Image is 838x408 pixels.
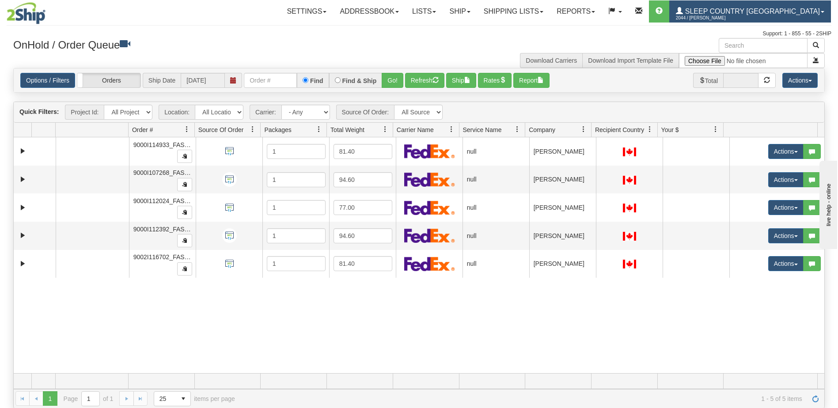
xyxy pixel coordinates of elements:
span: Total [693,73,724,88]
span: items per page [154,391,235,406]
label: Find & Ship [342,78,377,84]
span: 1 - 5 of 5 items [247,395,802,402]
td: [PERSON_NAME] [529,193,596,222]
a: Source Of Order filter column settings [245,122,260,137]
img: CA [623,260,636,268]
input: Search [719,38,808,53]
img: FedEx Express® [404,257,455,271]
span: select [176,392,190,406]
a: Expand [17,174,28,185]
span: 25 [159,394,171,403]
td: [PERSON_NAME] [529,250,596,278]
a: Carrier Name filter column settings [444,122,459,137]
img: FedEx Express® [404,228,455,243]
button: Rates [478,73,512,88]
img: API [222,172,237,187]
button: Ship [446,73,476,88]
iframe: chat widget [818,159,837,249]
td: null [463,193,529,222]
a: Sleep Country [GEOGRAPHIC_DATA] 2044 / [PERSON_NAME] [669,0,831,23]
span: 9000I112392_FASUS [133,226,193,233]
button: Actions [768,144,804,159]
img: API [222,144,237,159]
img: FedEx Express® [404,144,455,159]
a: Lists [406,0,443,23]
div: Support: 1 - 855 - 55 - 2SHIP [7,30,831,38]
label: Quick Filters: [19,107,59,116]
span: Ship Date [143,73,181,88]
span: 9002I116702_FASUS [133,253,193,261]
span: Your $ [661,125,679,134]
td: null [463,166,529,194]
button: Copy to clipboard [177,234,192,247]
button: Copy to clipboard [177,206,192,219]
span: 9000I107268_FASUS [133,169,193,176]
span: Carrier Name [397,125,434,134]
td: [PERSON_NAME] [529,222,596,250]
a: Ship [443,0,477,23]
img: CA [623,204,636,212]
a: Recipient Country filter column settings [642,122,657,137]
img: FedEx Express® [404,172,455,187]
a: Your $ filter column settings [708,122,723,137]
button: Actions [768,200,804,215]
a: Total Weight filter column settings [378,122,393,137]
button: Go! [382,73,403,88]
button: Actions [768,256,804,271]
span: 2044 / [PERSON_NAME] [676,14,742,23]
img: API [222,257,237,271]
button: Copy to clipboard [177,178,192,191]
a: Expand [17,146,28,157]
h3: OnHold / Order Queue [13,38,413,51]
td: [PERSON_NAME] [529,137,596,166]
label: Find [310,78,323,84]
img: API [222,228,237,243]
a: Expand [17,202,28,213]
a: Refresh [808,391,823,405]
img: CA [623,232,636,241]
button: Report [513,73,550,88]
span: 9000I114933_FASUS [133,141,193,148]
input: Order # [244,73,297,88]
button: Refresh [405,73,444,88]
a: Reports [550,0,602,23]
img: FedEx Express® [404,200,455,215]
a: Addressbook [333,0,406,23]
a: Packages filter column settings [311,122,326,137]
span: Recipient Country [595,125,644,134]
button: Actions [782,73,818,88]
span: Project Id: [65,105,104,120]
a: Download Carriers [526,57,577,64]
span: Order # [132,125,153,134]
span: Company [529,125,555,134]
span: Service Name [463,125,502,134]
input: Page 1 [82,392,99,406]
button: Search [807,38,825,53]
img: API [222,200,237,215]
span: Sleep Country [GEOGRAPHIC_DATA] [683,8,820,15]
img: CA [623,176,636,185]
img: CA [623,147,636,156]
span: Packages [264,125,291,134]
span: Total Weight [330,125,364,134]
a: Options / Filters [20,73,75,88]
span: Carrier: [250,105,281,120]
label: Orders [77,73,140,87]
div: grid toolbar [14,102,824,123]
span: Location: [159,105,195,120]
a: Company filter column settings [576,122,591,137]
span: Source Of Order: [336,105,394,120]
td: null [463,250,529,278]
span: Page of 1 [64,391,114,406]
span: 9000I112024_FASUS [133,197,193,204]
div: live help - online [7,8,82,14]
button: Actions [768,172,804,187]
img: logo2044.jpg [7,2,46,24]
a: Settings [280,0,333,23]
span: Page 1 [43,391,57,405]
button: Copy to clipboard [177,150,192,163]
a: Shipping lists [477,0,550,23]
span: Page sizes drop down [154,391,191,406]
a: Service Name filter column settings [510,122,525,137]
td: null [463,137,529,166]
